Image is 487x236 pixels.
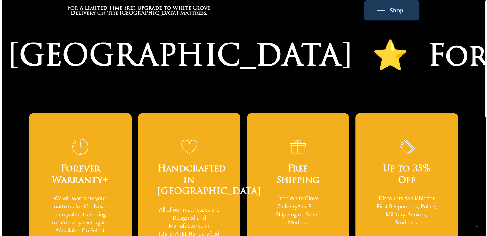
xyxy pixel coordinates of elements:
[472,222,482,232] a: Back to top
[164,6,171,11] span: to
[85,6,107,11] span: Limited
[173,6,191,11] span: White
[71,11,96,16] span: Delivery
[80,6,83,11] span: A
[137,6,162,11] span: Upgrade
[193,6,210,11] span: Glove
[49,164,112,186] h3: Forever Warranty+
[266,194,329,226] p: Free White Glove Delivery* or Free Shipping on Select Models.
[109,6,122,11] span: Time
[124,6,136,11] span: Free
[377,5,407,15] a: Shop The Windsor Mattress
[375,164,438,186] h3: Up to 35% Off
[158,164,221,198] h3: Handcrafted in [GEOGRAPHIC_DATA]
[390,5,403,15] span: Shop
[180,11,207,16] span: Mattress.
[68,6,210,16] h3: For A Limited Time Free Upgrade to White Glove Delivery on The Windsor Mattress.
[375,194,438,226] p: Discounts Available for First Responders, Police, Millitary, Seniors, Students.
[97,11,106,16] span: on
[266,164,329,186] h3: Free Shipping
[107,11,118,16] span: The
[68,6,78,11] span: For
[68,6,210,17] a: For A Limited Time Free Upgrade to White Glove Delivery on The Windsor Mattress.
[120,11,178,16] span: [GEOGRAPHIC_DATA]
